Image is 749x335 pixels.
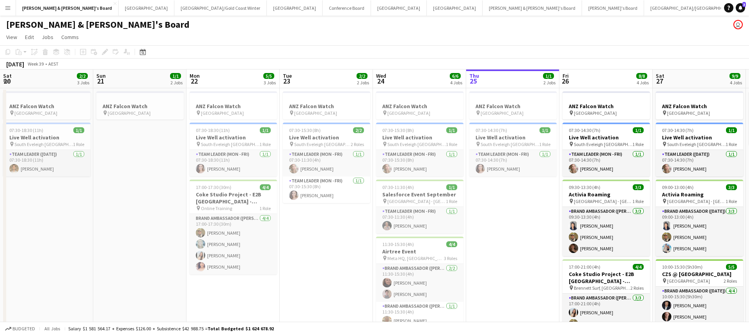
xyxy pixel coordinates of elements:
span: South Eveleigh [GEOGRAPHIC_DATA] [574,141,632,147]
app-card-role: Team Leader (Mon - Fri)1/107:30-15:30 (8h)[PERSON_NAME] [283,176,370,203]
button: [GEOGRAPHIC_DATA] [371,0,427,16]
div: 07:30-15:30 (8h)1/1Live Well activation South Eveleigh [GEOGRAPHIC_DATA]1 RoleTeam Leader (Mon - ... [376,123,463,176]
span: 1 Role [73,141,84,147]
div: 2 Jobs [543,80,556,86]
app-job-card: ANZ Falcon Watch [GEOGRAPHIC_DATA] [3,91,91,119]
h3: ANZ Falcon Watch [190,103,277,110]
app-card-role: Team Leader (Mon - Fri)1/107:30-11:30 (4h)[PERSON_NAME] [376,207,463,233]
app-card-role: Team Leader (Mon - Fri)1/107:30-14:30 (7h)[PERSON_NAME] [469,150,557,176]
span: [GEOGRAPHIC_DATA] [108,110,151,116]
app-job-card: ANZ Falcon Watch [GEOGRAPHIC_DATA] [376,91,463,119]
span: 07:30-14:30 (7h) [569,127,600,133]
span: Tue [283,72,292,79]
app-user-avatar: James Millard [733,20,743,29]
span: [GEOGRAPHIC_DATA] - [GEOGRAPHIC_DATA] [574,198,632,204]
span: [GEOGRAPHIC_DATA] [294,110,337,116]
span: 24 [375,77,386,86]
h3: Coke Studio Project - E2B [GEOGRAPHIC_DATA] - [GEOGRAPHIC_DATA] [563,271,650,285]
div: ANZ Falcon Watch [GEOGRAPHIC_DATA] [469,91,557,119]
span: Edit [25,34,34,41]
span: 11:30-15:30 (4h) [382,241,414,247]
span: 2/2 [357,73,367,79]
span: All jobs [43,326,62,331]
app-card-role: Team Leader ([DATE])1/107:30-14:30 (7h)[PERSON_NAME] [656,150,743,176]
h3: Activia Roaming [656,191,743,198]
span: 1 Role [259,205,271,211]
span: 1 Role [632,198,644,204]
h3: Live Well activation [190,134,277,141]
app-job-card: 17:00-17:30 (30m)4/4Coke Studio Project - E2B [GEOGRAPHIC_DATA] - [GEOGRAPHIC_DATA] - BRIEFING CA... [190,180,277,274]
app-job-card: ANZ Falcon Watch [GEOGRAPHIC_DATA] [190,91,277,119]
h3: Live Well activation [3,134,91,141]
span: [GEOGRAPHIC_DATA] [667,110,710,116]
span: [GEOGRAPHIC_DATA] - [GEOGRAPHIC_DATA] [387,198,446,204]
span: 4/4 [260,184,271,190]
app-card-role: Brand Ambassador ([PERSON_NAME])2/211:30-15:30 (4h)[PERSON_NAME][PERSON_NAME] [376,264,463,302]
span: 1 Role [539,141,550,147]
span: 1 Role [446,141,457,147]
app-job-card: 07:30-15:30 (8h)2/2Live Well activation South Eveleigh [GEOGRAPHIC_DATA]2 RolesTeam Leader (Mon -... [283,123,370,203]
h3: ANZ Falcon Watch [563,103,650,110]
span: 07:30-11:30 (4h) [382,184,414,190]
span: 1 Role [726,198,737,204]
span: 2 Roles [630,285,644,291]
app-card-role: Team Leader (Mon - Fri)1/107:30-15:30 (8h)[PERSON_NAME] [376,150,463,176]
app-card-role: Team Leader (Mon - Fri)1/107:30-14:30 (7h)[PERSON_NAME] [563,150,650,176]
app-job-card: 09:00-13:00 (4h)3/3Activia Roaming [GEOGRAPHIC_DATA] - [GEOGRAPHIC_DATA]1 RoleBrand Ambassador ([... [656,180,743,256]
span: 6/6 [450,73,461,79]
span: South Eveleigh [GEOGRAPHIC_DATA] [387,141,446,147]
span: South Eveleigh [GEOGRAPHIC_DATA] [294,141,351,147]
div: 4 Jobs [730,80,742,86]
span: 5/5 [726,264,737,270]
h3: Live Well activation [656,134,743,141]
span: 3 Roles [444,255,457,261]
h3: ANZ Falcon Watch [96,103,184,110]
span: 3 [742,2,746,7]
span: South Eveleigh [GEOGRAPHIC_DATA] [201,141,259,147]
button: Budgeted [4,324,36,333]
button: [GEOGRAPHIC_DATA] [427,0,483,16]
h3: Live Well activation [376,134,463,141]
div: 07:30-11:30 (4h)1/1Salesforce Event September [GEOGRAPHIC_DATA] - [GEOGRAPHIC_DATA]1 RoleTeam Lea... [376,180,463,233]
app-job-card: 09:30-13:30 (4h)3/3Activia Roaming [GEOGRAPHIC_DATA] - [GEOGRAPHIC_DATA]1 RoleBrand Ambassador ([... [563,180,650,256]
app-card-role: Brand Ambassador ([PERSON_NAME])1/111:30-15:30 (4h)[PERSON_NAME] [376,302,463,328]
span: 22 [188,77,200,86]
span: [GEOGRAPHIC_DATA] [667,278,710,284]
span: Fri [563,72,569,79]
app-card-role: Team Leader ([DATE])1/107:30-18:30 (11h)[PERSON_NAME] [3,150,91,176]
span: 1 Role [632,141,644,147]
span: 1 Role [446,198,457,204]
h3: Activia Roaming [563,191,650,198]
app-job-card: ANZ Falcon Watch [GEOGRAPHIC_DATA] [563,91,650,119]
span: Wed [376,72,386,79]
span: 1/1 [540,127,550,133]
span: 1/1 [446,127,457,133]
h3: ANZ Falcon Watch [376,103,463,110]
span: 1/1 [73,127,84,133]
app-job-card: 07:30-18:30 (11h)1/1Live Well activation South Eveleigh [GEOGRAPHIC_DATA]1 RoleTeam Leader ([DATE... [3,123,91,176]
h3: Live Well activation [469,134,557,141]
app-job-card: 07:30-18:30 (11h)1/1Live Well activation South Eveleigh [GEOGRAPHIC_DATA]1 RoleTeam Leader (Mon -... [190,123,277,176]
span: South Eveleigh [GEOGRAPHIC_DATA] [667,141,726,147]
span: 09:00-13:00 (4h) [662,184,694,190]
div: ANZ Falcon Watch [GEOGRAPHIC_DATA] [283,91,370,119]
div: 07:30-14:30 (7h)1/1Live Well activation South Eveleigh [GEOGRAPHIC_DATA]1 RoleTeam Leader (Mon - ... [469,123,557,176]
span: [GEOGRAPHIC_DATA] [14,110,57,116]
div: 3 Jobs [77,80,89,86]
app-card-role: Team Leader (Mon - Fri)1/107:30-11:30 (4h)[PERSON_NAME] [283,150,370,176]
span: 1 Role [259,141,271,147]
span: 07:30-15:30 (8h) [382,127,414,133]
span: [GEOGRAPHIC_DATA] - [GEOGRAPHIC_DATA] [667,198,726,204]
span: Sat [656,72,664,79]
div: 2 Jobs [170,80,183,86]
div: 07:30-14:30 (7h)1/1Live Well activation South Eveleigh [GEOGRAPHIC_DATA]1 RoleTeam Leader (Mon - ... [563,123,650,176]
span: 8/8 [636,73,647,79]
span: 1 Role [726,141,737,147]
button: [PERSON_NAME] & [PERSON_NAME]'s Board [16,0,119,16]
h3: Airtree Event [376,248,463,255]
span: 1/1 [726,127,737,133]
span: Meta HQ, [GEOGRAPHIC_DATA] [387,255,444,261]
